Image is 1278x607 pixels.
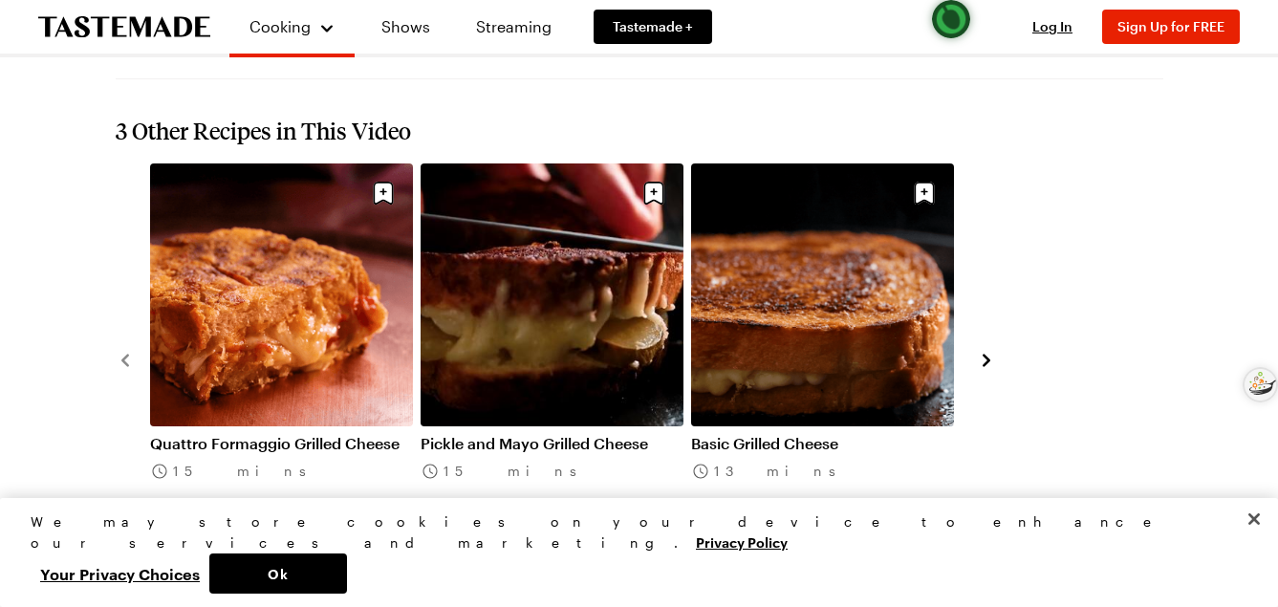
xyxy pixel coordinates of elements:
div: 2 / 3 [421,163,691,554]
span: Sign Up for FREE [1117,18,1224,34]
button: navigate to next item [977,348,996,371]
button: Log In [1014,17,1091,36]
a: Pickle and Mayo Grilled Cheese [421,434,683,453]
a: More information about your privacy, opens in a new tab [696,532,788,551]
button: navigate to previous item [116,348,135,371]
span: Cooking [249,17,311,35]
a: Quattro Formaggio Grilled Cheese [150,434,413,453]
div: Privacy [31,511,1231,594]
span: Tastemade + [613,17,693,36]
button: Cooking [249,8,336,46]
button: Save recipe [365,175,401,211]
div: We may store cookies on your device to enhance our services and marketing. [31,511,1231,553]
button: Sign Up for FREE [1102,10,1240,44]
h2: 3 Other Recipes in This Video [116,118,1163,144]
div: 3 / 3 [691,163,962,554]
a: Basic Grilled Cheese [691,434,954,453]
button: Close [1233,498,1275,540]
button: Your Privacy Choices [31,553,209,594]
button: Save recipe [636,175,672,211]
span: Log In [1032,18,1072,34]
a: Tastemade + [594,10,712,44]
button: Ok [209,553,347,594]
button: Save recipe [906,175,942,211]
div: 1 / 3 [150,163,421,554]
a: To Tastemade Home Page [38,16,210,38]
